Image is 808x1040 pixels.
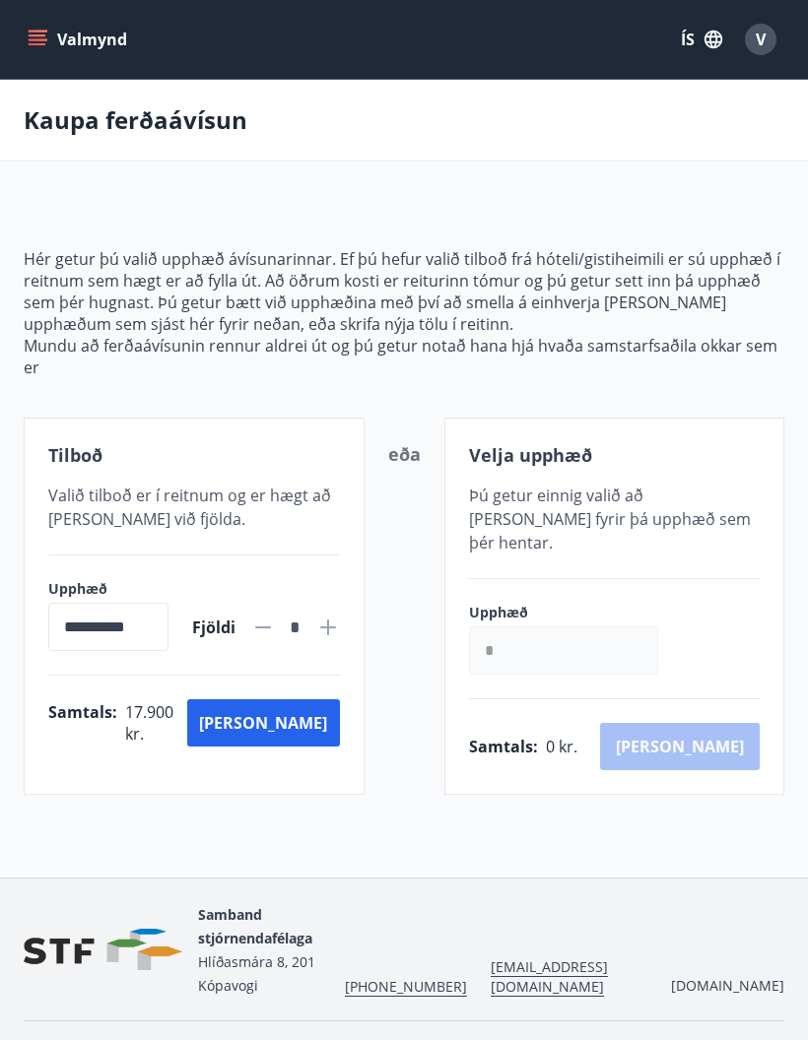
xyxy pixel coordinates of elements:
span: eða [388,442,421,466]
button: ÍS [670,22,733,57]
label: Upphæð [469,603,678,622]
p: Mundu að ferðaávísunin rennur aldrei út og þú getur notað hana hjá hvaða samstarfsaðila okkar sem er [24,335,784,378]
button: V [737,16,784,63]
span: Hlíðasmára 8, 201 Kópavogi [198,952,315,995]
button: menu [24,22,135,57]
span: 0 kr. [546,736,577,757]
span: Samband stjórnendafélaga [198,905,312,947]
p: Kaupa ferðaávísun [24,103,247,137]
span: Samtals : [48,701,117,745]
span: V [756,29,766,50]
span: Valið tilboð er í reitnum og er hægt að [PERSON_NAME] við fjölda. [48,485,331,530]
label: Upphæð [48,579,168,599]
p: Hér getur þú valið upphæð ávísunarinnar. Ef þú hefur valið tilboð frá hóteli/gistiheimili er sú u... [24,248,784,335]
span: Velja upphæð [469,443,592,467]
span: Tilboð [48,443,102,467]
span: Samtals : [469,736,538,757]
a: [DOMAIN_NAME] [671,976,784,995]
img: vjCaq2fThgY3EUYqSgpjEiBg6WP39ov69hlhuPVN.png [24,929,182,971]
span: Þú getur einnig valið að [PERSON_NAME] fyrir þá upphæð sem þér hentar. [469,485,751,553]
button: [PERSON_NAME] [187,699,339,747]
span: Fjöldi [192,617,236,638]
span: 17.900 kr. [125,701,187,745]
